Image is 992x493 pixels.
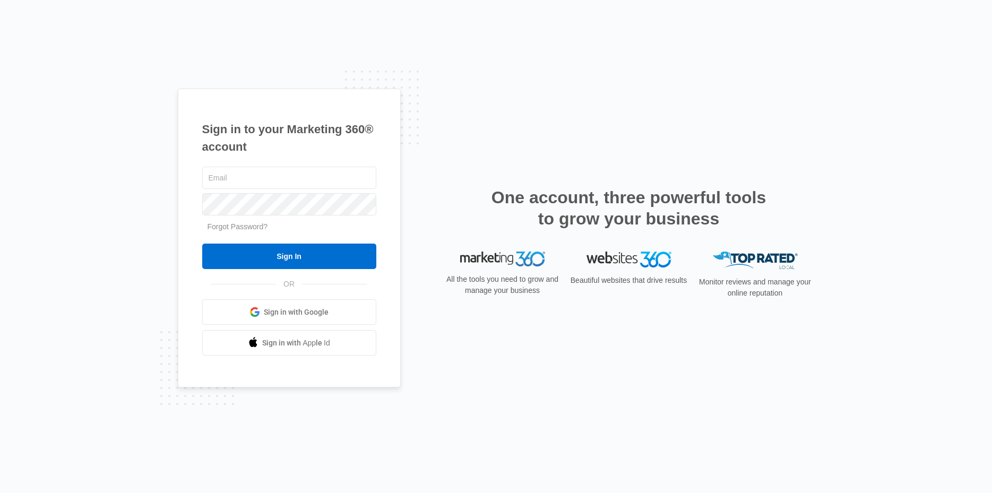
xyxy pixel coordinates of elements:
input: Sign In [202,244,376,269]
span: Sign in with Apple Id [262,338,330,349]
input: Email [202,167,376,189]
img: Top Rated Local [713,252,798,269]
a: Sign in with Google [202,299,376,325]
span: Sign in with Google [264,307,329,318]
p: Beautiful websites that drive results [570,275,688,286]
a: Forgot Password? [208,222,268,231]
p: Monitor reviews and manage your online reputation [696,276,815,299]
img: Websites 360 [586,252,671,267]
p: All the tools you need to grow and manage your business [443,274,562,296]
h2: One account, three powerful tools to grow your business [488,187,770,229]
img: Marketing 360 [460,252,545,266]
span: OR [276,279,302,290]
a: Sign in with Apple Id [202,330,376,356]
h1: Sign in to your Marketing 360® account [202,120,376,155]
